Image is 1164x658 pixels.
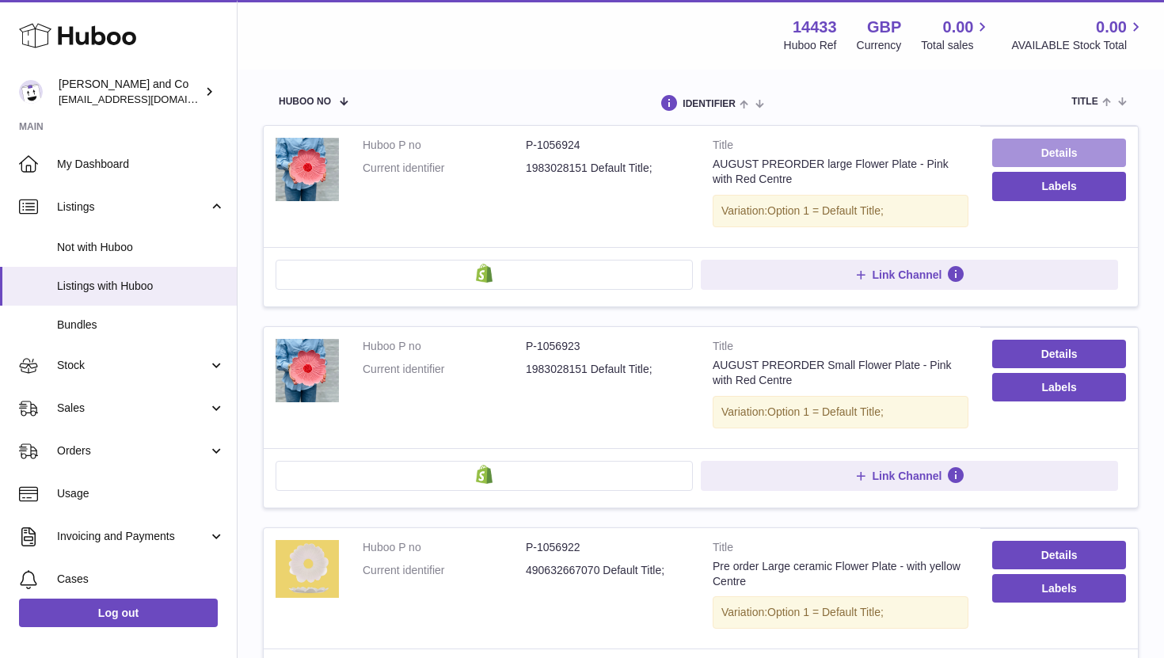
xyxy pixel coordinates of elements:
button: Labels [992,172,1126,200]
span: My Dashboard [57,157,225,172]
img: Pre order Large ceramic Flower Plate - with yellow Centre [276,540,339,598]
div: Variation: [713,195,968,227]
span: 0.00 [1096,17,1127,38]
div: Variation: [713,596,968,629]
span: Not with Huboo [57,240,225,255]
span: Option 1 = Default Title; [767,204,884,217]
span: Option 1 = Default Title; [767,606,884,618]
a: Details [992,340,1126,368]
span: 0.00 [943,17,974,38]
dt: Huboo P no [363,339,526,354]
dd: P-1056922 [526,540,689,555]
span: Sales [57,401,208,416]
a: Details [992,541,1126,569]
div: AUGUST PREORDER Small Flower Plate - Pink with Red Centre [713,358,968,388]
strong: GBP [867,17,901,38]
button: Labels [992,574,1126,603]
span: Total sales [921,38,991,53]
dt: Current identifier [363,362,526,377]
span: Option 1 = Default Title; [767,405,884,418]
dt: Current identifier [363,161,526,176]
img: AUGUST PREORDER Small Flower Plate - Pink with Red Centre [276,339,339,402]
dd: P-1056923 [526,339,689,354]
img: AUGUST PREORDER large Flower Plate - Pink with Red Centre [276,138,339,201]
img: shopify-small.png [476,465,493,484]
a: Details [992,139,1126,167]
span: Invoicing and Payments [57,529,208,544]
strong: Title [713,339,968,358]
a: Log out [19,599,218,627]
span: Bundles [57,318,225,333]
div: Pre order Large ceramic Flower Plate - with yellow Centre [713,559,968,589]
span: AVAILABLE Stock Total [1011,38,1145,53]
span: identifier [683,99,736,109]
div: [PERSON_NAME] and Co [59,77,201,107]
button: Labels [992,373,1126,401]
dt: Huboo P no [363,138,526,153]
strong: Title [713,138,968,157]
div: Currency [857,38,902,53]
dd: 1983028151 Default Title; [526,362,689,377]
button: Link Channel [701,461,1118,491]
a: 0.00 Total sales [921,17,991,53]
span: [EMAIL_ADDRESS][DOMAIN_NAME] [59,93,233,105]
div: Huboo Ref [784,38,837,53]
div: AUGUST PREORDER large Flower Plate - Pink with Red Centre [713,157,968,187]
img: kirsty@nossandco.com.au [19,80,43,104]
span: Listings with Huboo [57,279,225,294]
img: shopify-small.png [476,264,493,283]
dd: 1983028151 Default Title; [526,161,689,176]
span: Usage [57,486,225,501]
span: Stock [57,358,208,373]
span: Listings [57,200,208,215]
span: Orders [57,443,208,458]
a: 0.00 AVAILABLE Stock Total [1011,17,1145,53]
dt: Current identifier [363,563,526,578]
button: Link Channel [701,260,1118,290]
strong: 14433 [793,17,837,38]
dd: P-1056924 [526,138,689,153]
span: Link Channel [873,268,942,282]
span: Cases [57,572,225,587]
dt: Huboo P no [363,540,526,555]
span: Huboo no [279,97,331,107]
div: Variation: [713,396,968,428]
span: title [1071,97,1097,107]
dd: 490632667070 Default Title; [526,563,689,578]
strong: Title [713,540,968,559]
span: Link Channel [873,469,942,483]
